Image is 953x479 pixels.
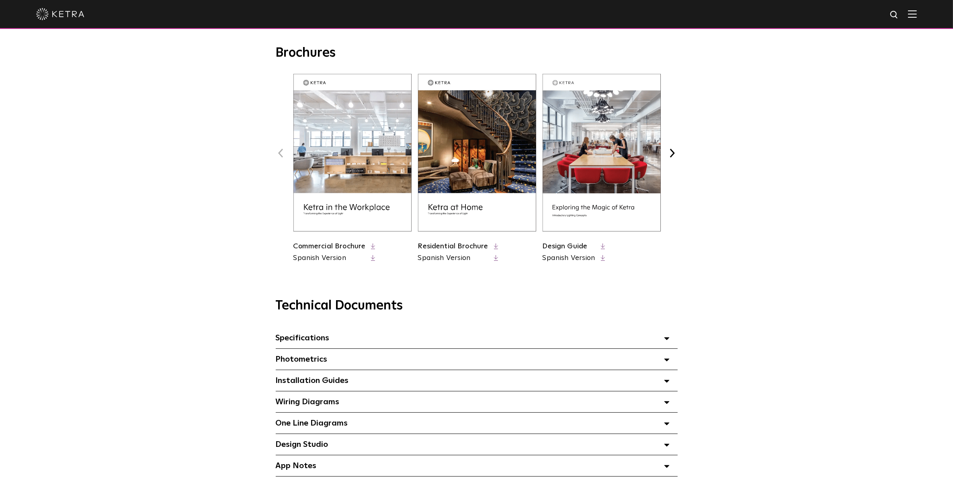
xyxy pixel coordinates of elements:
[418,74,536,231] img: residential_brochure_thumbnail
[543,243,588,250] a: Design Guide
[276,355,328,363] span: Photometrics
[276,334,330,342] span: Specifications
[276,419,348,427] span: One Line Diagrams
[543,253,595,263] a: Spanish Version
[36,8,84,20] img: ketra-logo-2019-white
[908,10,917,18] img: Hamburger%20Nav.svg
[418,253,488,263] a: Spanish Version
[276,148,286,158] button: Previous
[293,253,366,263] a: Spanish Version
[276,377,349,385] span: Installation Guides
[276,440,328,448] span: Design Studio
[276,462,317,470] span: App Notes
[543,74,661,231] img: design_brochure_thumbnail
[418,243,488,250] a: Residential Brochure
[276,398,340,406] span: Wiring Diagrams
[276,45,678,62] h3: Brochures
[293,74,412,231] img: commercial_brochure_thumbnail
[293,243,366,250] a: Commercial Brochure
[276,298,678,313] h3: Technical Documents
[889,10,900,20] img: search icon
[667,148,678,158] button: Next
